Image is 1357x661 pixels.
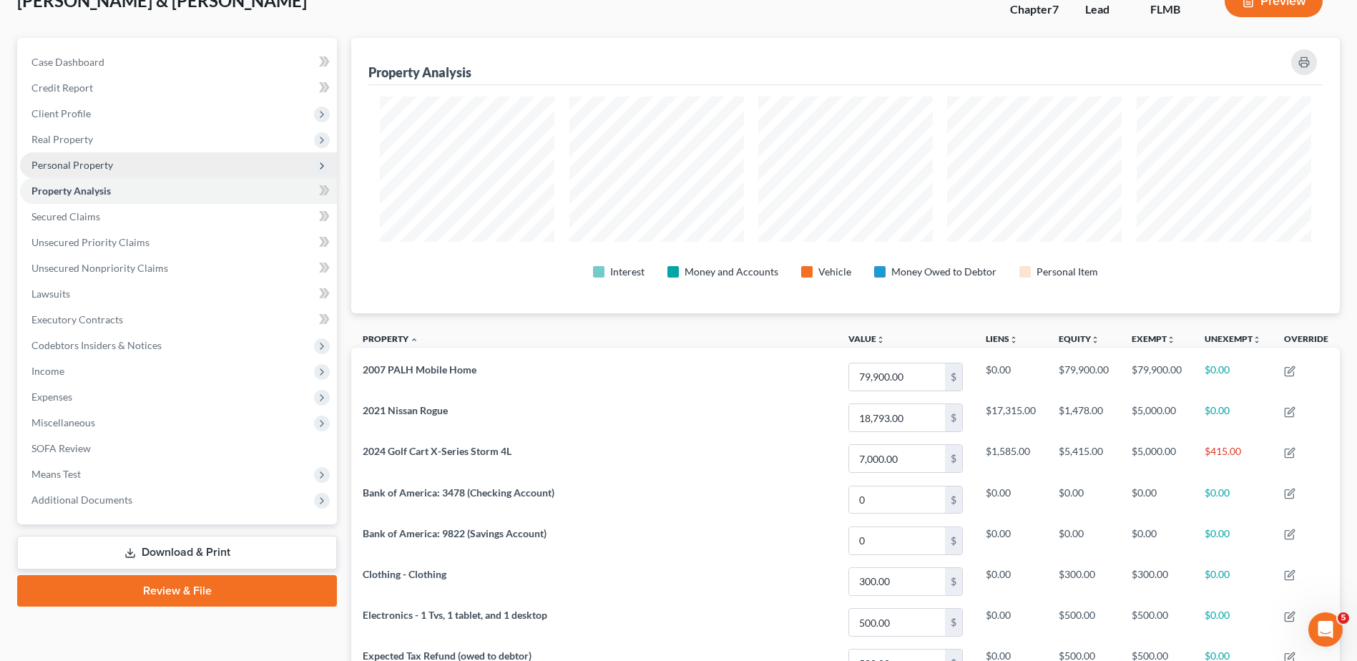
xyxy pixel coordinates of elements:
[849,568,945,595] input: 0.00
[1047,439,1120,479] td: $5,415.00
[31,288,70,300] span: Lawsuits
[1308,612,1343,647] iframe: Intercom live chat
[31,262,168,274] span: Unsecured Nonpriority Claims
[363,527,547,539] span: Bank of America: 9822 (Savings Account)
[31,210,100,222] span: Secured Claims
[363,445,511,457] span: 2024 Golf Cart X-Series Storm 4L
[849,363,945,391] input: 0.00
[945,445,962,472] div: $
[818,265,851,279] div: Vehicle
[848,333,885,344] a: Valueunfold_more
[368,64,471,81] div: Property Analysis
[945,404,962,431] div: $
[1193,520,1273,561] td: $0.00
[20,49,337,75] a: Case Dashboard
[20,281,337,307] a: Lawsuits
[20,255,337,281] a: Unsecured Nonpriority Claims
[31,365,64,377] span: Income
[20,204,337,230] a: Secured Claims
[1193,561,1273,602] td: $0.00
[1120,561,1193,602] td: $300.00
[363,486,554,499] span: Bank of America: 3478 (Checking Account)
[31,236,150,248] span: Unsecured Priority Claims
[31,442,91,454] span: SOFA Review
[945,363,962,391] div: $
[1047,479,1120,520] td: $0.00
[31,339,162,351] span: Codebtors Insiders & Notices
[945,609,962,636] div: $
[1091,336,1099,344] i: unfold_more
[974,356,1047,397] td: $0.00
[849,527,945,554] input: 0.00
[1132,333,1175,344] a: Exemptunfold_more
[20,230,337,255] a: Unsecured Priority Claims
[363,404,448,416] span: 2021 Nissan Rogue
[1047,602,1120,642] td: $500.00
[986,333,1018,344] a: Liensunfold_more
[1037,265,1098,279] div: Personal Item
[1338,612,1349,624] span: 5
[31,133,93,145] span: Real Property
[17,575,337,607] a: Review & File
[1052,2,1059,16] span: 7
[20,178,337,204] a: Property Analysis
[1010,1,1062,18] div: Chapter
[1205,333,1261,344] a: Unexemptunfold_more
[1150,1,1202,18] div: FLMB
[1120,602,1193,642] td: $500.00
[363,333,418,344] a: Property expand_less
[31,107,91,119] span: Client Profile
[1120,479,1193,520] td: $0.00
[410,336,418,344] i: expand_less
[1253,336,1261,344] i: unfold_more
[31,56,104,68] span: Case Dashboard
[1120,439,1193,479] td: $5,000.00
[974,398,1047,439] td: $17,315.00
[974,439,1047,479] td: $1,585.00
[1085,1,1127,18] div: Lead
[1193,479,1273,520] td: $0.00
[1120,398,1193,439] td: $5,000.00
[363,568,446,580] span: Clothing - Clothing
[1047,520,1120,561] td: $0.00
[849,404,945,431] input: 0.00
[31,185,111,197] span: Property Analysis
[1167,336,1175,344] i: unfold_more
[31,313,123,325] span: Executory Contracts
[1047,561,1120,602] td: $300.00
[1120,520,1193,561] td: $0.00
[17,536,337,569] a: Download & Print
[31,82,93,94] span: Credit Report
[1193,602,1273,642] td: $0.00
[849,486,945,514] input: 0.00
[31,494,132,506] span: Additional Documents
[363,363,476,376] span: 2007 PALH Mobile Home
[974,520,1047,561] td: $0.00
[849,609,945,636] input: 0.00
[1193,439,1273,479] td: $415.00
[363,609,547,621] span: Electronics - 1 Tvs, 1 tablet, and 1 desktop
[20,307,337,333] a: Executory Contracts
[1273,325,1340,357] th: Override
[31,391,72,403] span: Expenses
[610,265,645,279] div: Interest
[20,436,337,461] a: SOFA Review
[974,602,1047,642] td: $0.00
[974,561,1047,602] td: $0.00
[31,468,81,480] span: Means Test
[849,445,945,472] input: 0.00
[1193,356,1273,397] td: $0.00
[1193,398,1273,439] td: $0.00
[685,265,778,279] div: Money and Accounts
[945,527,962,554] div: $
[1009,336,1018,344] i: unfold_more
[1120,356,1193,397] td: $79,900.00
[20,75,337,101] a: Credit Report
[1047,356,1120,397] td: $79,900.00
[876,336,885,344] i: unfold_more
[31,159,113,171] span: Personal Property
[945,486,962,514] div: $
[1059,333,1099,344] a: Equityunfold_more
[31,416,95,429] span: Miscellaneous
[891,265,996,279] div: Money Owed to Debtor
